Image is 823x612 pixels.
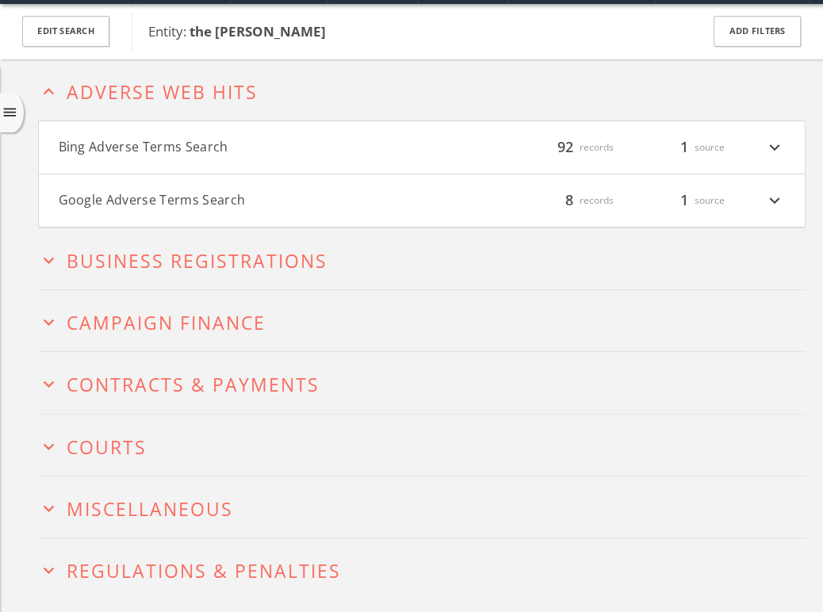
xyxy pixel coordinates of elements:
span: Campaign Finance [67,310,266,335]
span: Miscellaneous [67,496,233,522]
button: expand_moreBusiness Registrations [38,247,806,271]
button: expand_moreCourts [38,433,806,457]
div: records [519,190,614,211]
button: expand_moreRegulations & Penalties [38,557,806,581]
i: expand_more [764,137,785,158]
i: expand_more [38,436,59,457]
i: expand_more [38,373,59,395]
span: 1 [675,189,694,211]
button: Google Adverse Terms Search [59,190,422,211]
b: the [PERSON_NAME] [189,22,326,40]
span: 8 [560,189,579,211]
button: Edit Search [22,16,109,47]
button: Add Filters [714,16,801,47]
i: expand_more [38,250,59,271]
button: expand_moreMiscellaneous [38,495,806,519]
span: Business Registrations [67,248,327,273]
i: expand_less [38,81,59,102]
span: Contracts & Payments [67,372,320,397]
span: Adverse Web Hits [67,79,258,105]
div: source [630,137,725,158]
i: expand_more [38,312,59,333]
span: Courts [67,434,147,460]
span: 1 [675,136,694,158]
span: Regulations & Penalties [67,558,341,583]
button: Bing Adverse Terms Search [59,137,422,158]
button: expand_moreContracts & Payments [38,370,806,395]
button: expand_moreCampaign Finance [38,308,806,333]
i: expand_more [38,560,59,581]
i: menu [2,105,18,121]
div: records [519,137,614,158]
i: expand_more [38,498,59,519]
span: 92 [552,136,579,158]
i: expand_more [764,190,785,211]
div: source [630,190,725,211]
span: Entity: [148,22,326,40]
button: expand_lessAdverse Web Hits [38,78,806,102]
